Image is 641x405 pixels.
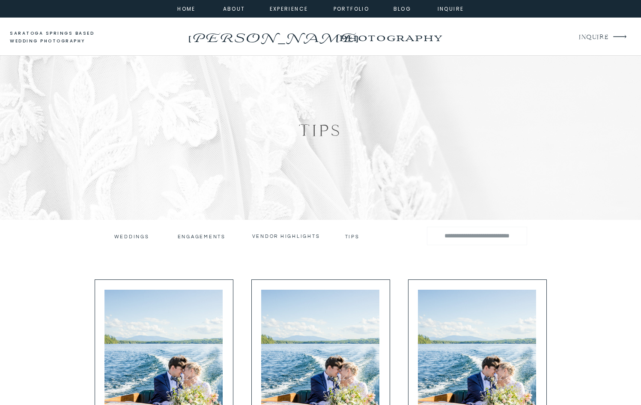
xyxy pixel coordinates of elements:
a: home [175,4,198,12]
a: experience [270,4,304,12]
a: tips [345,234,361,238]
a: INQUIRE [579,32,608,43]
a: inquire [435,4,466,12]
a: about [223,4,242,12]
a: Blog [387,4,418,12]
a: [PERSON_NAME] [186,28,360,42]
a: engagements [178,234,228,240]
a: vendor highlights [252,233,321,239]
a: Weddings [114,234,148,240]
a: portfolio [333,4,370,12]
a: photography [322,26,459,49]
a: saratoga springs based wedding photography [10,30,110,45]
h1: Tips [206,119,436,142]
